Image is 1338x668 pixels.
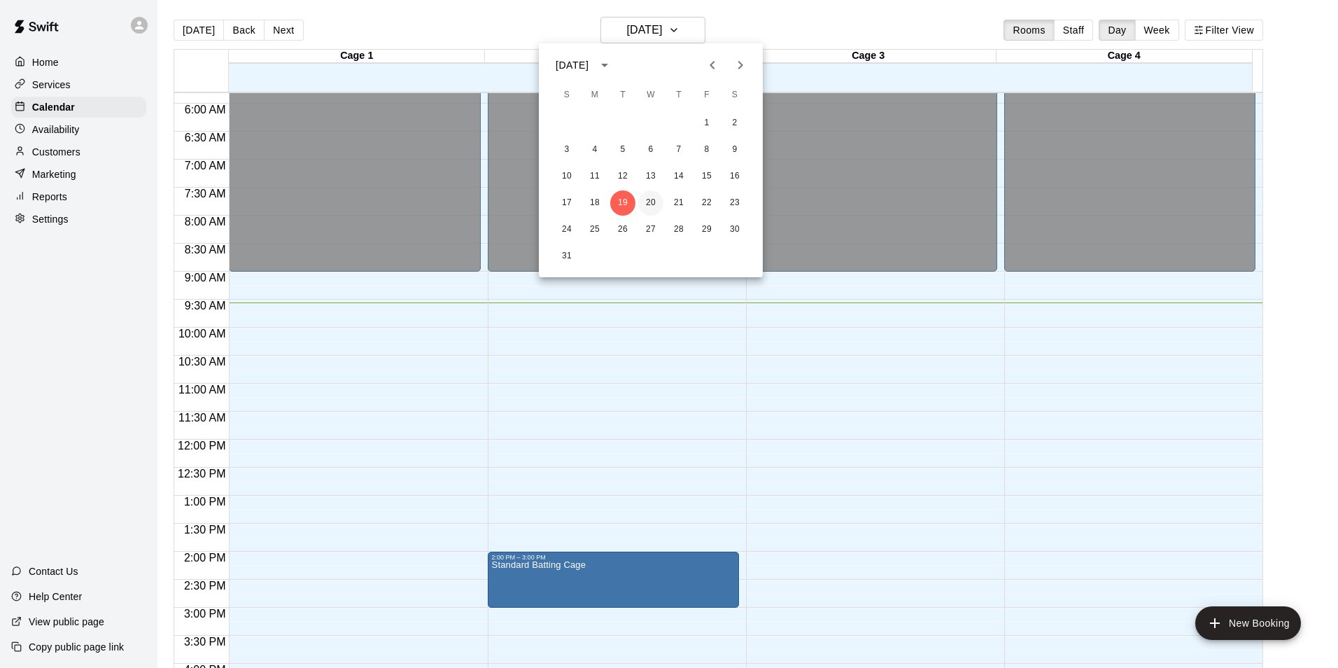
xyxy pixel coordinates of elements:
button: 14 [666,164,691,189]
button: 24 [554,217,579,242]
div: [DATE] [556,58,589,73]
span: Sunday [554,81,579,109]
button: 1 [694,111,719,136]
span: Friday [694,81,719,109]
button: 31 [554,244,579,269]
button: 23 [722,190,747,216]
button: 5 [610,137,635,162]
button: 2 [722,111,747,136]
button: 15 [694,164,719,189]
button: 17 [554,190,579,216]
span: Saturday [722,81,747,109]
button: 28 [666,217,691,242]
button: 22 [694,190,719,216]
button: Previous month [698,51,726,79]
button: calendar view is open, switch to year view [593,53,617,77]
span: Thursday [666,81,691,109]
button: 20 [638,190,663,216]
button: 21 [666,190,691,216]
span: Tuesday [610,81,635,109]
button: 26 [610,217,635,242]
button: 30 [722,217,747,242]
button: Next month [726,51,754,79]
span: Wednesday [638,81,663,109]
button: 8 [694,137,719,162]
button: 13 [638,164,663,189]
button: 10 [554,164,579,189]
button: 29 [694,217,719,242]
button: 12 [610,164,635,189]
button: 9 [722,137,747,162]
button: 16 [722,164,747,189]
button: 3 [554,137,579,162]
button: 7 [666,137,691,162]
button: 11 [582,164,607,189]
button: 4 [582,137,607,162]
button: 6 [638,137,663,162]
button: 18 [582,190,607,216]
button: 25 [582,217,607,242]
button: 19 [610,190,635,216]
span: Monday [582,81,607,109]
button: 27 [638,217,663,242]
